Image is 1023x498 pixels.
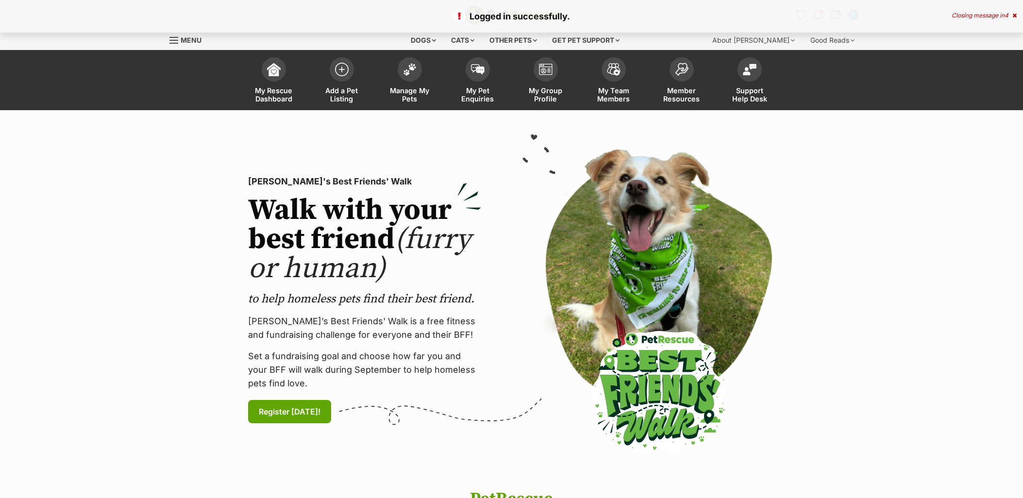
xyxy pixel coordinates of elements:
a: Register [DATE]! [248,400,331,423]
a: Manage My Pets [376,52,444,110]
span: Member Resources [660,86,704,103]
span: My Pet Enquiries [456,86,500,103]
a: My Team Members [580,52,648,110]
span: Menu [181,36,201,44]
span: My Team Members [592,86,636,103]
p: [PERSON_NAME]’s Best Friends' Walk is a free fitness and fundraising challenge for everyone and t... [248,315,481,342]
div: Get pet support [545,31,626,50]
img: team-members-icon-5396bd8760b3fe7c0b43da4ab00e1e3bb1a5d9ba89233759b79545d2d3fc5d0d.svg [607,63,621,76]
div: About [PERSON_NAME] [705,31,802,50]
a: Menu [169,31,208,48]
span: My Rescue Dashboard [252,86,296,103]
a: My Rescue Dashboard [240,52,308,110]
img: add-pet-listing-icon-0afa8454b4691262ce3f59096e99ab1cd57d4a30225e0717b998d2c9b9846f56.svg [335,63,349,76]
div: Dogs [404,31,443,50]
a: Add a Pet Listing [308,52,376,110]
p: to help homeless pets find their best friend. [248,291,481,307]
img: pet-enquiries-icon-7e3ad2cf08bfb03b45e93fb7055b45f3efa6380592205ae92323e6603595dc1f.svg [471,64,485,75]
span: Register [DATE]! [259,406,320,417]
div: Cats [444,31,481,50]
a: My Pet Enquiries [444,52,512,110]
p: [PERSON_NAME]'s Best Friends' Walk [248,175,481,188]
p: Set a fundraising goal and choose how far you and your BFF will walk during September to help hom... [248,349,481,390]
img: member-resources-icon-8e73f808a243e03378d46382f2149f9095a855e16c252ad45f914b54edf8863c.svg [675,63,688,76]
span: (furry or human) [248,221,471,287]
a: Member Resources [648,52,716,110]
div: Good Reads [804,31,861,50]
a: Support Help Desk [716,52,784,110]
a: My Group Profile [512,52,580,110]
img: manage-my-pets-icon-02211641906a0b7f246fdf0571729dbe1e7629f14944591b6c1af311fb30b64b.svg [403,63,417,76]
img: dashboard-icon-eb2f2d2d3e046f16d808141f083e7271f6b2e854fb5c12c21221c1fb7104beca.svg [267,63,281,76]
h2: Walk with your best friend [248,196,481,283]
img: group-profile-icon-3fa3cf56718a62981997c0bc7e787c4b2cf8bcc04b72c1350f741eb67cf2f40e.svg [539,64,553,75]
span: My Group Profile [524,86,568,103]
div: Other pets [483,31,544,50]
span: Add a Pet Listing [320,86,364,103]
span: Support Help Desk [728,86,771,103]
img: help-desk-icon-fdf02630f3aa405de69fd3d07c3f3aa587a6932b1a1747fa1d2bba05be0121f9.svg [743,64,756,75]
span: Manage My Pets [388,86,432,103]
